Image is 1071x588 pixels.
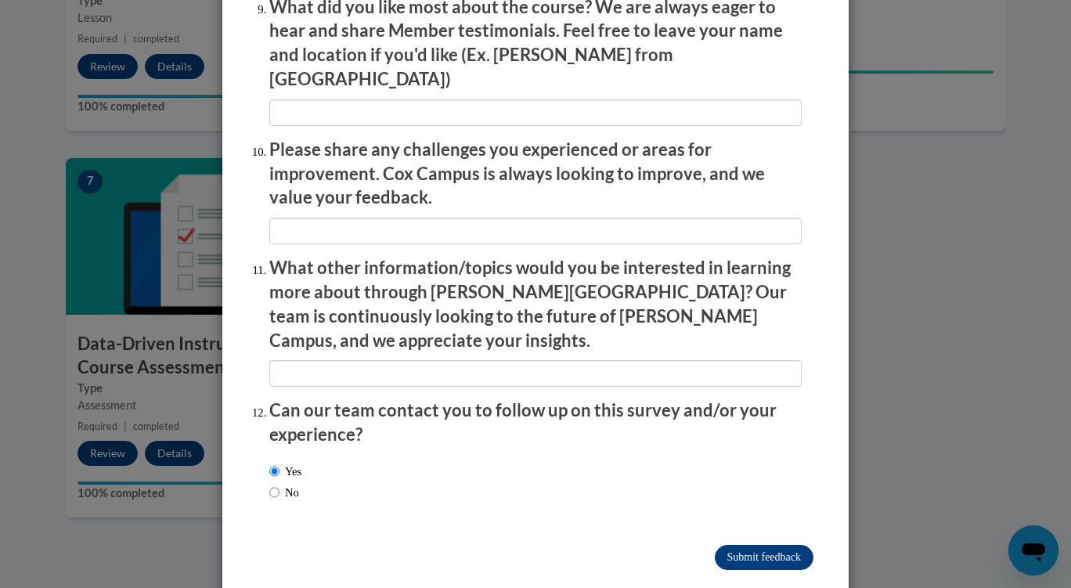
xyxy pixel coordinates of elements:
[269,463,279,480] input: Yes
[269,256,802,352] p: What other information/topics would you be interested in learning more about through [PERSON_NAME...
[715,545,813,570] input: Submit feedback
[269,484,299,501] label: No
[269,463,301,480] label: Yes
[269,399,802,447] p: Can our team contact you to follow up on this survey and/or your experience?
[269,484,279,501] input: No
[269,138,802,210] p: Please share any challenges you experienced or areas for improvement. Cox Campus is always lookin...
